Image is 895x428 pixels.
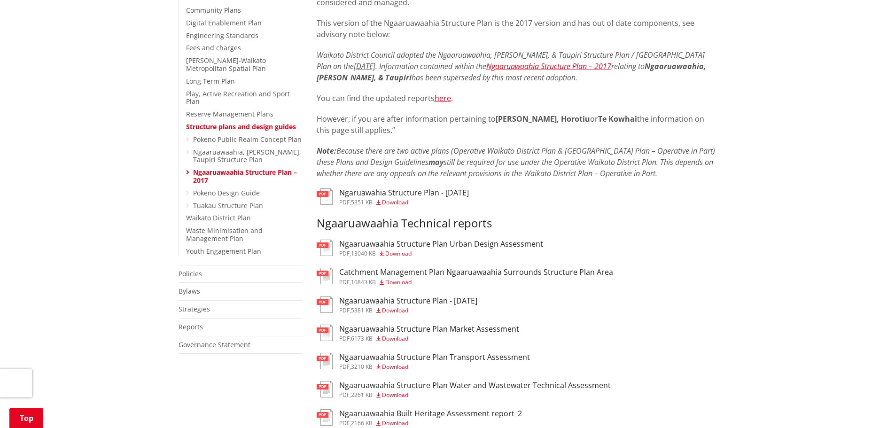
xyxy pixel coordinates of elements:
[382,419,408,427] span: Download
[339,280,613,285] div: ,
[339,409,522,418] h3: Ngaaruawaahia Built Heritage Assessment report_2
[193,201,263,210] a: Tuakau Structure Plan
[317,381,611,398] a: Ngaaruawaahia Structure Plan Water and Wastewater Technical Assessment pdf,2261 KB Download
[317,188,469,205] a: Ngaruawahia Structure Plan - [DATE] pdf,5351 KB Download
[193,148,301,164] a: Ngaaruawaahia, [PERSON_NAME], Taupiri Structure Plan
[186,109,273,118] a: Reserve Management Plans
[351,278,376,286] span: 10843 KB
[339,420,522,426] div: ,
[496,114,590,124] strong: [PERSON_NAME], Horotiu
[186,6,241,15] a: Community Plans
[354,61,375,71] span: [DATE]
[339,381,611,390] h3: Ngaaruawaahia Structure Plan Water and Wastewater Technical Assessment
[317,113,717,136] p: However, if you are after information pertaining to or the information on this page still applies.”
[339,335,350,342] span: pdf
[179,322,203,331] a: Reports
[317,146,715,179] em: Because there are two active plans (Operative Waikato District Plan & [GEOGRAPHIC_DATA] Plan – Op...
[317,188,333,205] img: document-pdf.svg
[435,93,451,103] a: here
[317,146,336,156] em: Note:
[317,268,333,284] img: document-pdf.svg
[339,296,477,305] h3: Ngaaruawaahia Structure Plan - [DATE]
[382,391,408,399] span: Download
[486,61,611,71] a: Ngaaruawaahia Structure Plan – 2017
[179,340,250,349] a: Governance Statement
[186,226,263,243] a: Waste Minimisation and Management Plan
[317,217,717,230] h3: Ngaaruawaahia Technical reports
[382,335,408,342] span: Download
[186,122,296,131] a: Structure plans and design guides
[351,391,373,399] span: 2261 KB
[9,408,43,428] a: Top
[317,240,543,257] a: Ngaaruawaahia Structure Plan Urban Design Assessment pdf,13040 KB Download
[351,198,373,206] span: 5351 KB
[186,213,251,222] a: Waikato District Plan
[339,419,350,427] span: pdf
[339,306,350,314] span: pdf
[186,56,266,73] a: [PERSON_NAME]-Waikato Metropolitan Spatial Plan
[339,278,350,286] span: pdf
[186,77,235,86] a: Long Term Plan
[317,381,333,397] img: document-pdf.svg
[186,247,261,256] a: Youth Engagement Plan
[193,188,260,197] a: Pokeno Design Guide
[339,251,543,257] div: ,
[351,306,373,314] span: 5381 KB
[351,335,373,342] span: 6173 KB
[385,249,412,257] span: Download
[317,240,333,256] img: document-pdf.svg
[179,304,210,313] a: Strategies
[351,249,376,257] span: 13040 KB
[317,268,613,285] a: Catchment Management Plan Ngaaruawaahia Surrounds Structure Plan Area pdf,10843 KB Download
[339,200,469,205] div: ,
[598,114,637,124] strong: Te Kowhai
[193,135,302,144] a: Pokeno Public Realm Concept Plan
[317,409,522,426] a: Ngaaruawaahia Built Heritage Assessment report_2 pdf,2166 KB Download
[339,249,350,257] span: pdf
[317,353,333,369] img: document-pdf.svg
[428,157,444,167] strong: may
[339,364,530,370] div: ,
[382,198,408,206] span: Download
[339,198,350,206] span: pdf
[339,268,613,277] h3: Catchment Management Plan Ngaaruawaahia Surrounds Structure Plan Area
[186,31,258,40] a: Engineering Standards
[339,392,611,398] div: ,
[317,353,530,370] a: Ngaaruawaahia Structure Plan Transport Assessment pdf,3210 KB Download
[317,93,717,104] p: You can find the updated reports .
[317,61,706,83] strong: Ngaaruawaahia, [PERSON_NAME], & Taupiri
[179,287,200,296] a: Bylaws
[339,391,350,399] span: pdf
[385,278,412,286] span: Download
[339,336,519,342] div: ,
[186,43,241,52] a: Fees and charges
[186,18,262,27] a: Digital Enablement Plan
[351,363,373,371] span: 3210 KB
[193,168,297,185] a: Ngaaruawaahia Structure Plan – 2017
[339,353,530,362] h3: Ngaaruawaahia Structure Plan Transport Assessment
[317,409,333,426] img: document-pdf.svg
[339,188,469,197] h3: Ngaruawahia Structure Plan - [DATE]
[339,240,543,249] h3: Ngaaruawaahia Structure Plan Urban Design Assessment
[317,50,706,83] em: Waikato District Council adopted the Ngaaruawaahia, [PERSON_NAME], & Taupiri Structure Plan / [GE...
[317,325,519,342] a: Ngaaruawaahia Structure Plan Market Assessment pdf,6173 KB Download
[382,306,408,314] span: Download
[351,419,373,427] span: 2166 KB
[179,269,202,278] a: Policies
[317,296,477,313] a: Ngaaruawaahia Structure Plan - [DATE] pdf,5381 KB Download
[317,296,333,313] img: document-pdf.svg
[339,308,477,313] div: ,
[186,89,290,106] a: Play, Active Recreation and Sport Plan
[339,363,350,371] span: pdf
[339,325,519,334] h3: Ngaaruawaahia Structure Plan Market Assessment
[317,17,717,40] p: This version of the Ngaaruawaahia Structure Plan is the 2017 version and has out of date componen...
[382,363,408,371] span: Download
[317,325,333,341] img: document-pdf.svg
[852,389,886,422] iframe: Messenger Launcher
